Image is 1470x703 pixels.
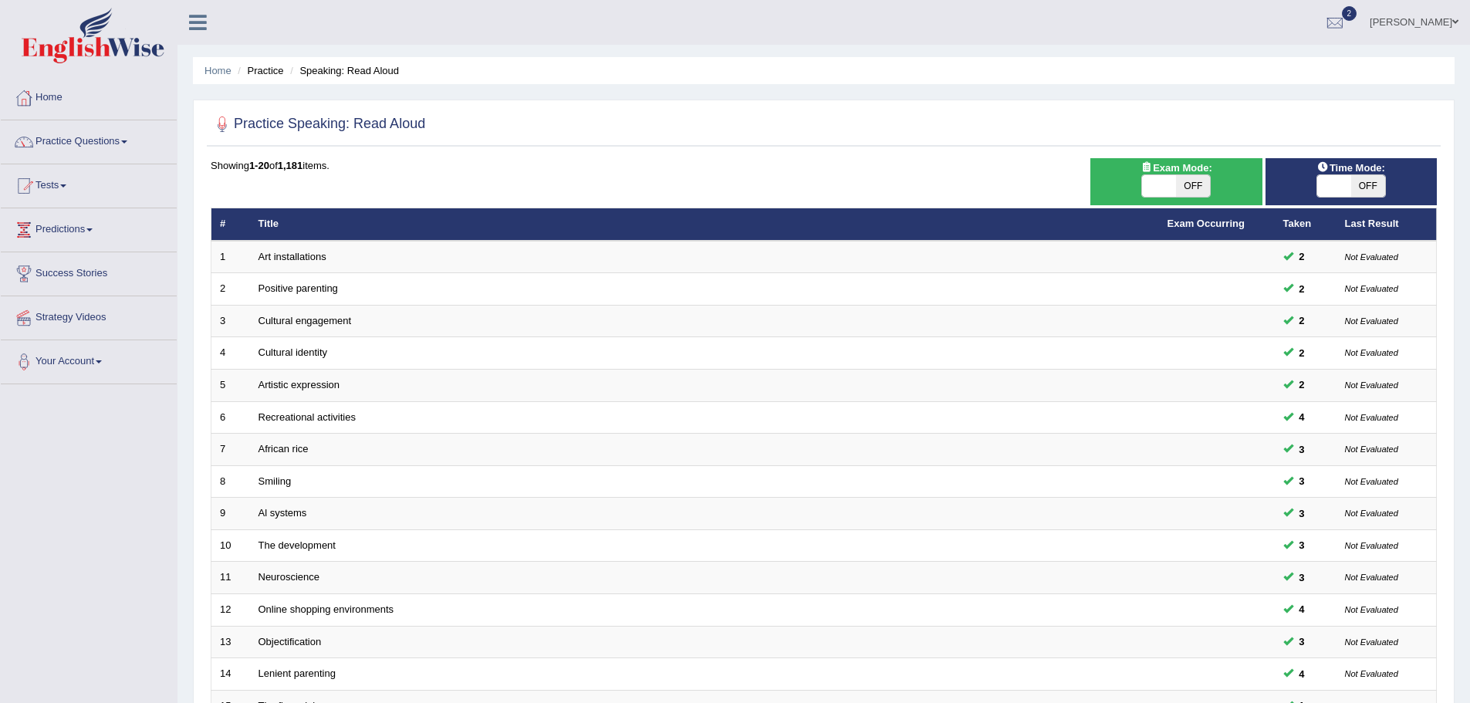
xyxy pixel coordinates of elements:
span: 2 [1342,6,1357,21]
th: Last Result [1337,208,1437,241]
td: 4 [211,337,250,370]
b: 1,181 [278,160,303,171]
span: Exam Mode: [1134,160,1218,176]
span: You can still take this question [1293,473,1311,489]
a: Cultural identity [259,346,328,358]
small: Not Evaluated [1345,573,1398,582]
small: Not Evaluated [1345,669,1398,678]
span: You can still take this question [1293,345,1311,361]
td: 7 [211,434,250,466]
a: Recreational activities [259,411,356,423]
small: Not Evaluated [1345,380,1398,390]
td: 8 [211,465,250,498]
span: OFF [1351,175,1385,197]
a: Artistic expression [259,379,340,390]
li: Speaking: Read Aloud [286,63,399,78]
a: Objectification [259,636,322,647]
td: 14 [211,658,250,691]
span: You can still take this question [1293,505,1311,522]
span: You can still take this question [1293,248,1311,265]
td: 6 [211,401,250,434]
small: Not Evaluated [1345,637,1398,647]
th: Taken [1275,208,1337,241]
a: Neuroscience [259,571,320,583]
a: Smiling [259,475,292,487]
td: 13 [211,626,250,658]
a: Art installations [259,251,326,262]
small: Not Evaluated [1345,605,1398,614]
a: Home [204,65,231,76]
a: Al systems [259,507,307,519]
small: Not Evaluated [1345,541,1398,550]
th: Title [250,208,1159,241]
small: Not Evaluated [1345,444,1398,454]
small: Not Evaluated [1345,477,1398,486]
td: 3 [211,305,250,337]
small: Not Evaluated [1345,509,1398,518]
a: Predictions [1,208,177,247]
small: Not Evaluated [1345,316,1398,326]
a: Cultural engagement [259,315,352,326]
small: Not Evaluated [1345,348,1398,357]
div: Showing of items. [211,158,1437,173]
span: You can still take this question [1293,409,1311,425]
a: African rice [259,443,309,455]
td: 11 [211,562,250,594]
span: You can still take this question [1293,601,1311,617]
a: Positive parenting [259,282,338,294]
td: 2 [211,273,250,306]
li: Practice [234,63,283,78]
span: You can still take this question [1293,313,1311,329]
a: Practice Questions [1,120,177,159]
small: Not Evaluated [1345,413,1398,422]
span: You can still take this question [1293,666,1311,682]
span: You can still take this question [1293,441,1311,458]
a: The development [259,539,336,551]
td: 1 [211,241,250,273]
a: Tests [1,164,177,203]
td: 12 [211,593,250,626]
h2: Practice Speaking: Read Aloud [211,113,425,136]
div: Show exams occurring in exams [1090,158,1262,205]
td: 5 [211,370,250,402]
a: Lenient parenting [259,668,336,679]
span: Time Mode: [1311,160,1391,176]
a: Strategy Videos [1,296,177,335]
th: # [211,208,250,241]
a: Success Stories [1,252,177,291]
span: You can still take this question [1293,281,1311,297]
td: 9 [211,498,250,530]
span: OFF [1176,175,1210,197]
a: Exam Occurring [1168,218,1245,229]
small: Not Evaluated [1345,252,1398,262]
a: Your Account [1,340,177,379]
span: You can still take this question [1293,569,1311,586]
a: Online shopping environments [259,603,394,615]
span: You can still take this question [1293,377,1311,393]
span: You can still take this question [1293,537,1311,553]
td: 10 [211,529,250,562]
a: Home [1,76,177,115]
b: 1-20 [249,160,269,171]
small: Not Evaluated [1345,284,1398,293]
span: You can still take this question [1293,634,1311,650]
